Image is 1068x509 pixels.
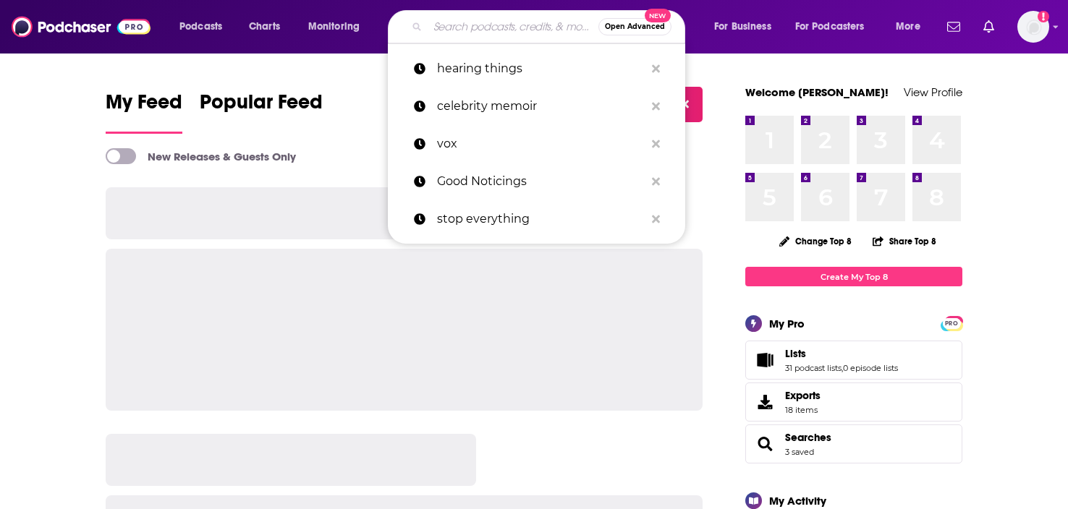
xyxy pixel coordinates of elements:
span: Lists [745,341,962,380]
a: My Feed [106,90,182,134]
span: Lists [785,347,806,360]
a: Show notifications dropdown [978,14,1000,39]
a: New Releases & Guests Only [106,148,296,164]
button: Share Top 8 [872,227,937,255]
p: hearing things [437,50,645,87]
span: Monitoring [308,17,360,37]
div: Search podcasts, credits, & more... [402,10,699,43]
a: 31 podcast lists [785,363,842,373]
a: Welcome [PERSON_NAME]! [745,85,889,99]
a: Create My Top 8 [745,267,962,286]
div: My Pro [769,317,805,330]
p: celebrity memoir [437,87,645,125]
p: vox [437,125,645,163]
span: PRO [943,318,960,329]
a: Show notifications dropdown [941,14,966,39]
a: Lists [785,347,898,360]
span: Exports [785,389,821,402]
span: Searches [745,424,962,463]
a: Exports [745,382,962,422]
a: hearing things [388,50,685,87]
span: Logged in as TaraKennedy [1017,11,1049,43]
span: Podcasts [179,17,222,37]
a: Charts [240,15,289,38]
div: My Activity [769,494,826,508]
span: More [896,17,920,37]
img: User Profile [1017,11,1049,43]
p: Good Noticings [437,163,645,200]
button: Change Top 8 [771,232,860,250]
span: 18 items [785,405,821,415]
a: 0 episode lists [843,363,898,373]
svg: Add a profile image [1038,11,1049,22]
a: Searches [785,431,831,444]
img: Podchaser - Follow, Share and Rate Podcasts [12,13,151,40]
button: open menu [786,15,886,38]
button: open menu [298,15,378,38]
span: Charts [249,17,280,37]
span: My Feed [106,90,182,123]
a: View Profile [904,85,962,99]
a: vox [388,125,685,163]
p: stop everything [437,200,645,238]
a: Popular Feed [200,90,323,134]
span: , [842,363,843,373]
button: Show profile menu [1017,11,1049,43]
span: Popular Feed [200,90,323,123]
a: stop everything [388,200,685,238]
span: For Business [714,17,771,37]
button: Open AdvancedNew [598,18,671,35]
button: open menu [704,15,789,38]
a: PRO [943,317,960,328]
button: open menu [886,15,938,38]
a: 3 saved [785,447,814,457]
a: Lists [750,350,779,370]
input: Search podcasts, credits, & more... [428,15,598,38]
span: Exports [750,392,779,412]
a: celebrity memoir [388,87,685,125]
a: Good Noticings [388,163,685,200]
span: Open Advanced [605,23,665,30]
a: Searches [750,434,779,454]
span: For Podcasters [795,17,865,37]
span: New [645,9,671,22]
button: open menu [169,15,241,38]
